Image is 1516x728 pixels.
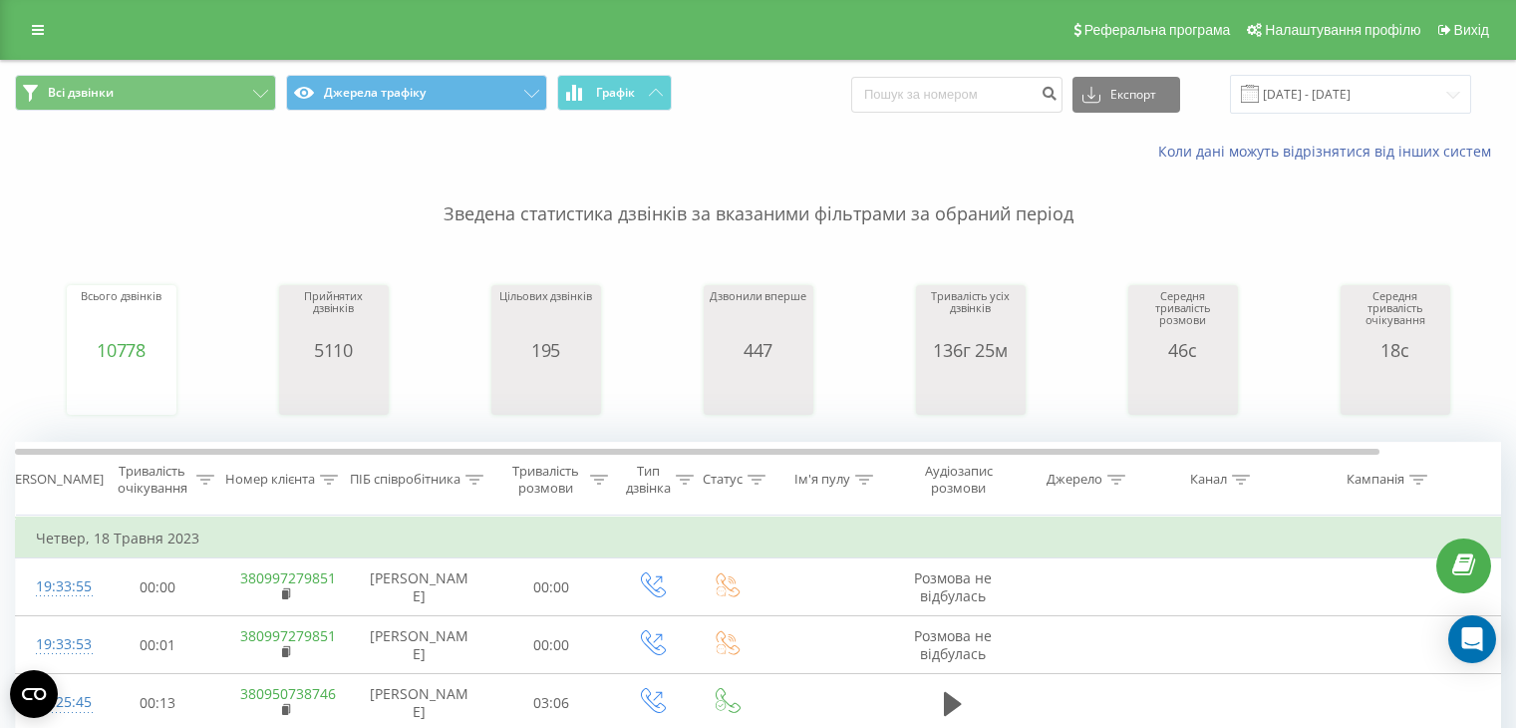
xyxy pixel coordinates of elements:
button: Джерела трафіку [286,75,547,111]
div: Джерело [1047,472,1102,489]
div: ПІБ співробітника [350,472,460,489]
button: Експорт [1072,77,1180,113]
div: Всього дзвінків [81,290,160,340]
a: Коли дані можуть відрізнятися вiд інших систем [1158,142,1501,161]
div: 447 [710,340,805,360]
a: 380997279851 [240,568,336,587]
div: Тривалість очікування [113,463,191,497]
div: 18с [1346,340,1445,360]
div: 10778 [81,340,160,360]
td: 00:00 [96,558,220,616]
span: Реферальна програма [1084,22,1231,38]
div: [PERSON_NAME] [3,472,104,489]
div: 5110 [284,340,384,360]
div: Дзвонили вперше [710,290,805,340]
div: 195 [499,340,591,360]
td: 00:01 [96,616,220,674]
div: Тривалість усіх дзвінків [921,290,1021,340]
span: Розмова не відбулась [914,626,992,663]
div: 136г 25м [921,340,1021,360]
div: Канал [1190,472,1227,489]
div: Тривалість розмови [506,463,585,497]
input: Пошук за номером [851,77,1062,113]
span: Всі дзвінки [48,85,114,101]
button: Open CMP widget [10,670,58,718]
div: 19:25:45 [36,683,76,722]
div: Цільових дзвінків [499,290,591,340]
a: 380997279851 [240,626,336,645]
span: Графік [596,86,635,100]
div: Середня тривалість розмови [1133,290,1233,340]
div: 19:33:53 [36,625,76,664]
td: 00:00 [489,558,614,616]
div: 19:33:55 [36,567,76,606]
span: Розмова не відбулась [914,568,992,605]
div: 46с [1133,340,1233,360]
button: Графік [557,75,672,111]
td: [PERSON_NAME] [350,558,489,616]
a: 380950738746 [240,684,336,703]
td: [PERSON_NAME] [350,616,489,674]
div: Аудіозапис розмови [910,463,1007,497]
span: Вихід [1454,22,1489,38]
div: Номер клієнта [225,472,315,489]
div: Статус [703,472,743,489]
div: Тип дзвінка [626,463,671,497]
div: Open Intercom Messenger [1448,615,1496,663]
div: Кампанія [1347,472,1404,489]
button: Всі дзвінки [15,75,276,111]
div: Ім'я пулу [794,472,850,489]
p: Зведена статистика дзвінків за вказаними фільтрами за обраний період [15,162,1501,227]
div: Прийнятих дзвінків [284,290,384,340]
span: Налаштування профілю [1265,22,1420,38]
td: 00:00 [489,616,614,674]
div: Середня тривалість очікування [1346,290,1445,340]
